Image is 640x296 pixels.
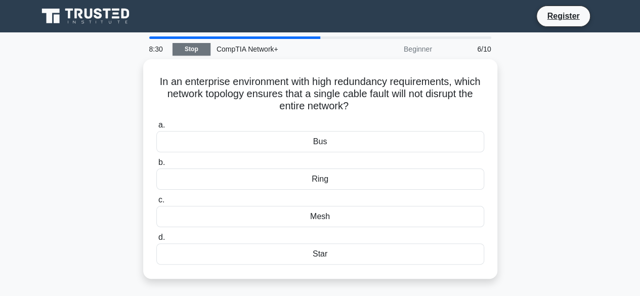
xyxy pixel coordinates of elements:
a: Stop [173,43,210,56]
div: CompTIA Network+ [210,39,350,59]
div: Beginner [350,39,438,59]
span: c. [158,195,164,204]
div: 6/10 [438,39,497,59]
span: b. [158,158,165,166]
div: Bus [156,131,484,152]
a: Register [541,10,585,22]
div: 8:30 [143,39,173,59]
h5: In an enterprise environment with high redundancy requirements, which network topology ensures th... [155,75,485,113]
span: a. [158,120,165,129]
div: Ring [156,168,484,190]
div: Star [156,243,484,265]
div: Mesh [156,206,484,227]
span: d. [158,233,165,241]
